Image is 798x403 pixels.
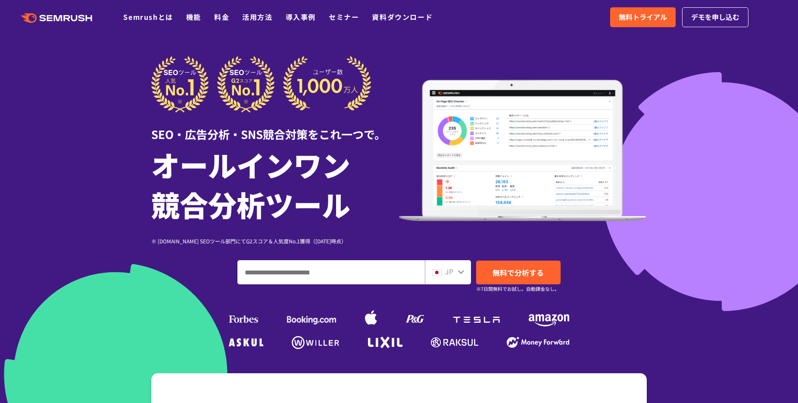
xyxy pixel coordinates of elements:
[372,12,433,22] a: 資料ダウンロード
[238,261,424,284] input: ドメイン、キーワードまたはURLを入力してください
[286,12,316,22] a: 導入事例
[123,12,173,22] a: Semrushとは
[682,7,748,27] a: デモを申し込む
[329,12,359,22] a: セミナー
[151,113,399,142] div: SEO・広告分析・SNS競合対策をこれ一つで。
[493,267,544,278] span: 無料で分析する
[691,12,739,23] span: デモを申し込む
[476,285,559,293] small: ※7日間無料でお試し。自動課金なし。
[186,12,201,22] a: 機能
[151,145,399,224] h1: オールインワン 競合分析ツール
[242,12,272,22] a: 活用方法
[151,237,399,245] div: ※ [DOMAIN_NAME] SEOツール部門にてG2スコア＆人気度No.1獲得（[DATE]時点）
[476,261,561,284] a: 無料で分析する
[619,12,667,23] span: 無料トライアル
[214,12,229,22] a: 料金
[445,266,453,277] span: JP
[610,7,676,27] a: 無料トライアル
